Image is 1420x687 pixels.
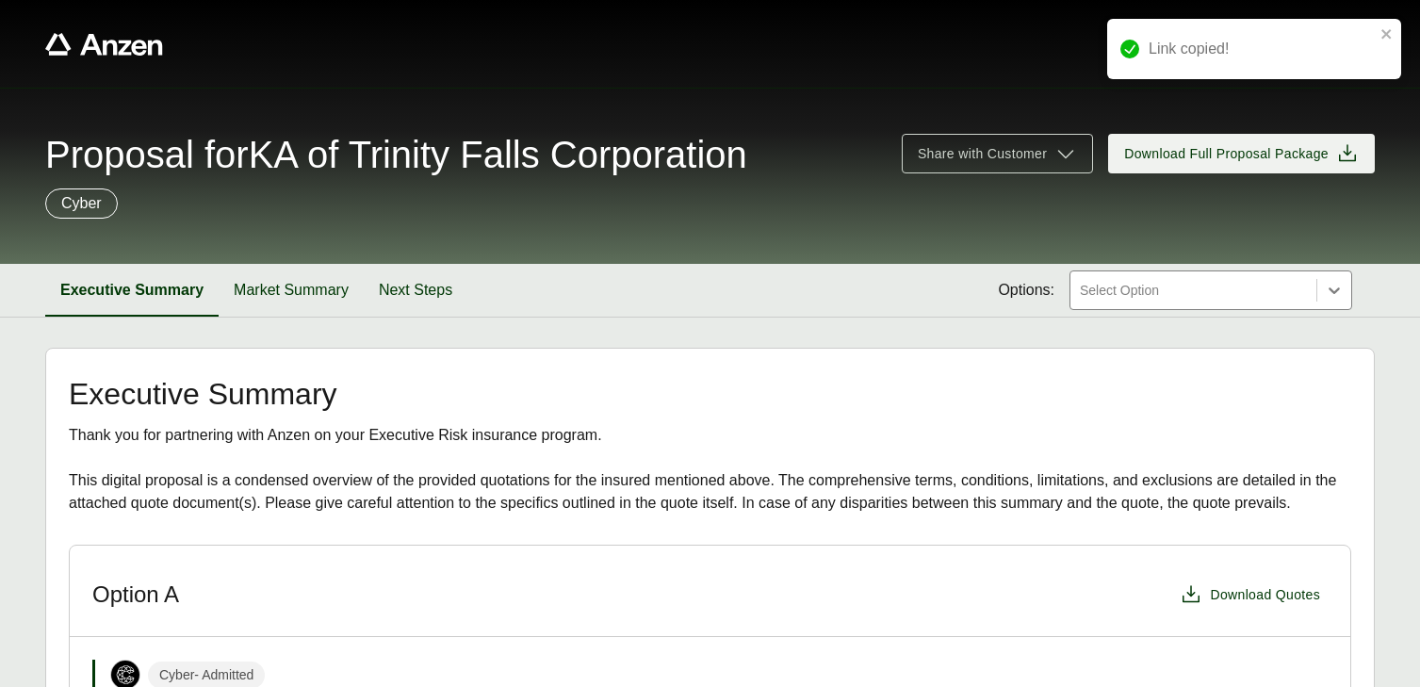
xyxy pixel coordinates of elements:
h3: Option A [92,581,179,609]
div: Thank you for partnering with Anzen on your Executive Risk insurance program. This digital propos... [69,424,1351,515]
span: Options: [998,279,1054,302]
div: Link copied! [1149,38,1375,60]
p: Cyber [61,192,102,215]
button: Download Full Proposal Package [1108,134,1375,173]
span: Download Full Proposal Package [1124,144,1329,164]
button: Download Quotes [1172,576,1328,613]
button: Market Summary [219,264,364,317]
button: Executive Summary [45,264,219,317]
h2: Executive Summary [69,379,1351,409]
span: Proposal for KA of Trinity Falls Corporation [45,136,747,173]
span: Share with Customer [918,144,1047,164]
span: Download Quotes [1210,585,1320,605]
button: close [1380,26,1394,41]
button: Share with Customer [902,134,1093,173]
button: Next Steps [364,264,467,317]
a: Anzen website [45,33,163,56]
